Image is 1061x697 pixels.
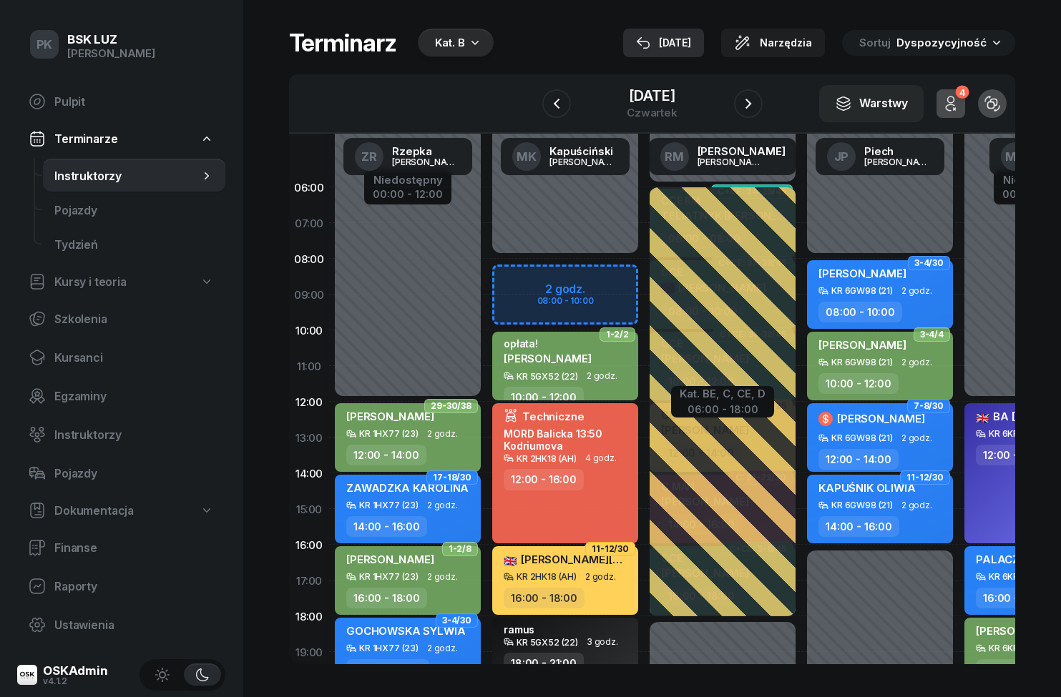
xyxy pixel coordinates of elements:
a: Egzaminy [17,379,225,413]
a: Pulpit [17,84,225,119]
a: Kursanci [17,340,225,375]
div: 18:00 - 20:00 [346,659,429,680]
div: KR 6KF15 (24) [989,429,1046,438]
span: ZR [361,151,377,163]
div: KR 1HX77 (23) [359,500,419,510]
div: 17:00 [289,563,329,598]
span: MC [1005,151,1026,163]
span: Pojazdy [54,204,214,217]
span: 2 godz. [587,371,617,381]
button: [DATE] [623,29,704,57]
div: 08:00 - 10:00 [818,302,902,322]
a: Instruktorzy [17,417,225,452]
span: 🇬🇧 [504,554,517,568]
span: RM [665,151,684,163]
div: [DATE] [636,34,691,51]
div: KR 6KF15 (24) [989,572,1046,581]
button: Niedostępny00:00 - 12:00 [373,172,443,203]
span: 1-2/8 [449,548,471,550]
a: Raporty [17,569,225,603]
div: 16:00 - 18:00 [504,588,585,608]
div: KR 1HX77 (23) [359,572,419,581]
div: 19:00 [289,634,329,670]
a: JPPiech[PERSON_NAME] [816,138,944,175]
span: Ustawienia [54,618,214,632]
span: 17-18/30 [433,476,471,479]
div: 10:00 [289,312,329,348]
span: 2 godz. [901,357,932,367]
div: 4 [955,85,969,99]
div: ramus [504,623,534,636]
span: Sortuj [859,36,894,49]
span: 29-30/38 [431,405,471,407]
div: 06:00 - 18:00 [680,400,766,415]
div: 14:00 [289,455,329,491]
span: [PERSON_NAME] [837,412,925,425]
div: 12:00 - 14:00 [818,449,899,470]
a: Finanse [17,530,225,565]
div: 18:00 - 21:00 [504,653,584,673]
span: [PERSON_NAME] [346,410,434,423]
div: KR 6GW98 (21) [831,357,893,367]
span: 3-4/30 [442,619,471,622]
span: Kursanci [54,351,214,365]
div: 16:00 [289,527,329,563]
div: v4.1.2 [43,677,108,686]
span: [PERSON_NAME] [346,553,434,566]
span: 2 godz. [427,643,458,653]
div: KR 6GW98 (21) [831,286,893,295]
span: 2 godz. [427,572,458,582]
span: Narzędzia [760,34,812,51]
span: 4 godz. [585,453,617,463]
a: Ustawienia [17,608,225,642]
span: Szkolenia [54,312,214,326]
h1: Terminarz [289,30,396,56]
a: Kursy i teoria [17,266,225,297]
div: 14:00 - 16:00 [818,516,899,537]
span: Pojazdy [54,467,214,480]
a: Instruktorzy [43,159,225,193]
span: 2 godz. [901,286,932,296]
div: BSK LUZ [67,34,155,46]
button: Warstwy [819,85,924,122]
a: Pojazdy [17,456,225,490]
button: Kat. BE, C, CE, D06:00 - 18:00 [680,387,766,415]
div: 10:00 - 12:00 [504,387,584,407]
div: 07:00 [289,205,329,241]
a: Dokumentacja [17,495,225,526]
div: KR 6KF15 (24) [989,643,1046,653]
span: Dokumentacja [54,504,134,518]
span: ZAWADZKA KAROLINA [346,481,469,495]
div: Niedostępny [373,174,443,185]
img: logo-xs@2x.png [17,665,37,685]
div: KR 5GX52 (22) [517,372,578,381]
span: 2 godz. [585,572,616,582]
div: 11:00 [289,348,329,384]
div: MORD Balicka 13:50 Kodriumova [504,427,630,452]
div: czwartek [627,107,678,118]
div: [PERSON_NAME] [67,47,155,60]
a: MKKapuściński[PERSON_NAME] [501,138,630,175]
div: KR 2HK18 (AH) [517,454,577,463]
span: 2 godz. [901,433,932,443]
span: 7-8/30 [914,405,944,407]
a: ZRRzepka[PERSON_NAME] [343,138,472,175]
div: KR 2HK18 (AH) [517,572,577,581]
span: Instruktorzy [54,428,214,442]
a: Szkolenia [17,302,225,336]
div: KR 6GW98 (21) [831,500,893,510]
span: GOCHOWSKA SYLWIA [346,624,465,638]
span: Techniczne [522,411,584,422]
div: KR 1HX77 (23) [359,429,419,438]
span: Tydzień [54,238,214,252]
span: 2 godz. [427,500,458,510]
a: RM[PERSON_NAME][PERSON_NAME] [649,138,797,175]
div: 16:00 - 18:00 [976,588,1057,608]
div: Kat. B [435,34,465,51]
div: KR 1HX77 (23) [359,643,419,653]
span: Finanse [54,541,214,555]
span: Dyspozycyjność [896,36,987,49]
div: 12:00 - 16:00 [504,469,584,490]
div: 18:00 [289,598,329,634]
div: 12:00 - 14:00 [346,445,426,465]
